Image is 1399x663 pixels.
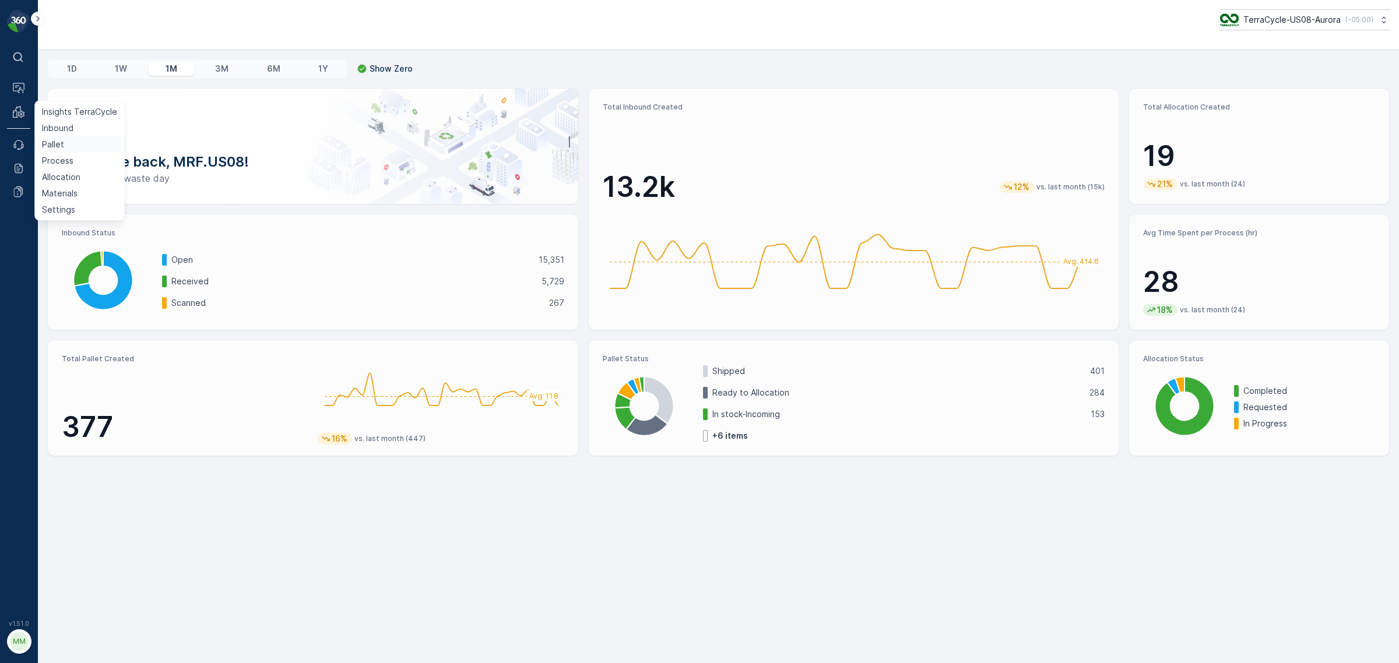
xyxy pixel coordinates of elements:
[331,433,349,445] p: 16%
[1180,179,1245,189] p: vs. last month (24)
[1036,182,1105,192] p: vs. last month (15k)
[1090,365,1105,377] p: 401
[171,297,542,309] p: Scanned
[1220,13,1239,26] img: image_ci7OI47.png
[1091,408,1105,420] p: 153
[10,632,29,651] div: MM
[115,63,127,75] p: 1W
[62,228,564,238] p: Inbound Status
[267,63,280,75] p: 6M
[1013,181,1031,193] p: 12%
[1143,103,1375,112] p: Total Allocation Created
[1180,305,1245,315] p: vs. last month (24)
[712,430,748,442] p: + 6 items
[66,153,560,171] p: Welcome back, MRF.US08!
[1220,9,1390,30] button: TerraCycle-US08-Aurora(-05:00)
[712,387,1082,398] p: Ready to Allocation
[1243,14,1341,26] p: TerraCycle-US08-Aurora
[354,434,426,443] p: vs. last month (447)
[1143,139,1375,174] p: 19
[67,63,77,75] p: 1D
[1243,385,1375,397] p: Completed
[603,354,1105,364] p: Pallet Status
[66,171,560,185] p: Have a zero-waste day
[62,354,308,364] p: Total Pallet Created
[171,276,534,287] p: Received
[171,254,531,266] p: Open
[1089,387,1105,398] p: 284
[1345,15,1373,24] p: ( -05:00 )
[1243,401,1375,413] p: Requested
[1156,304,1174,316] p: 18%
[370,63,413,75] p: Show Zero
[7,9,30,33] img: logo
[215,63,229,75] p: 3M
[7,629,30,654] button: MM
[1143,265,1375,299] p: 28
[539,254,564,266] p: 15,351
[1143,354,1375,364] p: Allocation Status
[1243,418,1375,429] p: In Progress
[542,276,564,287] p: 5,729
[1143,228,1375,238] p: Avg Time Spent per Process (hr)
[712,408,1084,420] p: In stock-Incoming
[62,410,308,445] p: 377
[603,170,675,204] p: 13.2k
[7,620,30,627] span: v 1.51.0
[712,365,1083,377] p: Shipped
[318,63,328,75] p: 1Y
[166,63,177,75] p: 1M
[603,103,1105,112] p: Total Inbound Created
[1156,178,1174,190] p: 21%
[549,297,564,309] p: 267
